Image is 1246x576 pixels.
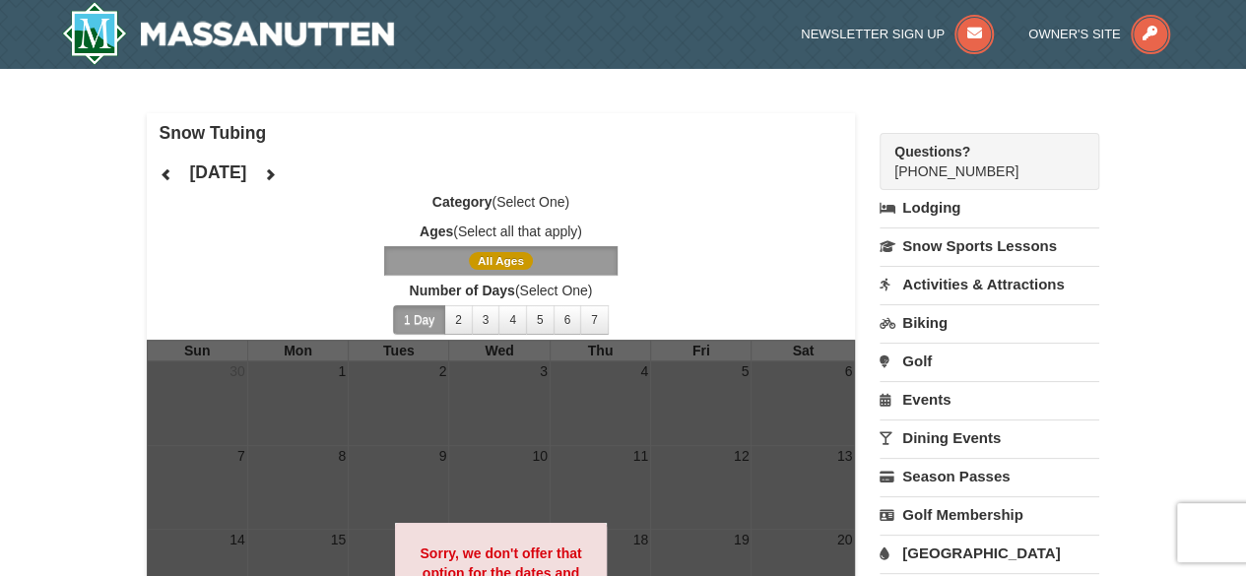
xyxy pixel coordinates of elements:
button: 6 [554,305,582,335]
a: Golf [880,343,1099,379]
span: [PHONE_NUMBER] [894,142,1064,179]
a: Lodging [880,190,1099,225]
button: 2 [444,305,473,335]
button: 5 [526,305,555,335]
a: [GEOGRAPHIC_DATA] [880,535,1099,571]
a: Golf Membership [880,496,1099,533]
span: All Ages [469,252,533,270]
a: Dining Events [880,419,1099,456]
a: Biking [880,304,1099,341]
button: 7 [580,305,609,335]
strong: Ages [420,224,453,239]
strong: Number of Days [409,283,514,298]
button: 3 [472,305,500,335]
h4: Snow Tubing [160,123,856,143]
a: Owner's Site [1028,27,1170,41]
a: Snow Sports Lessons [880,227,1099,264]
img: Massanutten Resort Logo [62,2,395,65]
a: Massanutten Resort [62,2,395,65]
label: (Select One) [147,192,856,212]
span: Owner's Site [1028,27,1121,41]
button: 4 [498,305,527,335]
span: Newsletter Sign Up [801,27,945,41]
strong: Questions? [894,144,970,160]
button: All Ages [384,246,619,276]
label: (Select all that apply) [147,222,856,241]
a: Activities & Attractions [880,266,1099,302]
a: Newsletter Sign Up [801,27,994,41]
h4: [DATE] [189,162,246,182]
a: Season Passes [880,458,1099,494]
label: (Select One) [147,281,856,300]
button: 1 Day [393,305,445,335]
a: Events [880,381,1099,417]
strong: Category [432,194,492,210]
